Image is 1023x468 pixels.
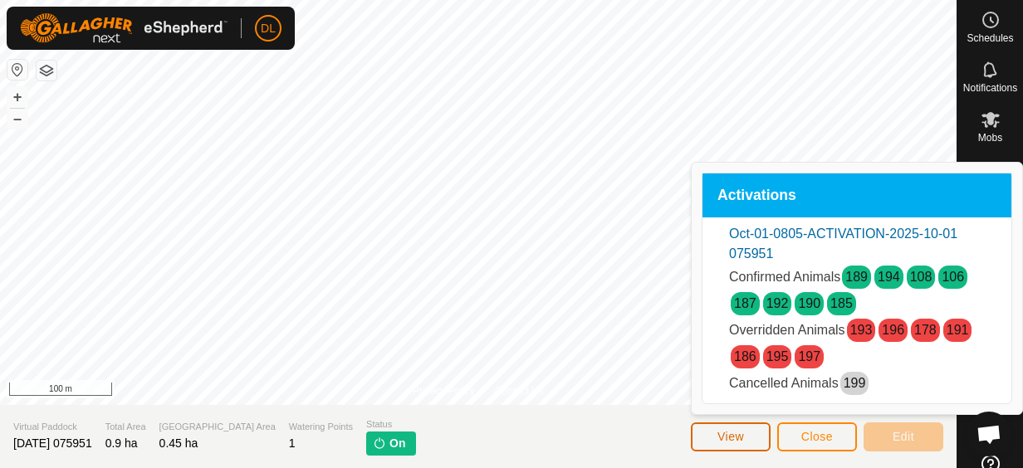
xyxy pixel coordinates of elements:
button: – [7,109,27,129]
a: 178 [914,323,937,337]
a: Oct-01-0805-ACTIVATION-2025-10-01 075951 [729,227,957,261]
span: Notifications [963,83,1017,93]
a: 199 [844,376,866,390]
a: 196 [882,323,904,337]
a: 187 [734,296,756,310]
a: 106 [942,270,964,284]
span: Mobs [978,133,1002,143]
a: 197 [798,349,820,363]
a: 194 [878,270,900,284]
span: Watering Points [289,420,353,434]
button: Edit [864,422,943,451]
span: Edit [893,430,914,443]
div: Open chat [967,412,1011,456]
button: Map Layers [37,61,56,80]
a: 190 [798,296,820,310]
span: Activations [717,188,796,203]
img: Gallagher Logo [20,13,228,43]
span: Heatmap [970,431,1011,441]
span: On [389,435,405,452]
a: 108 [910,270,932,284]
button: View [691,422,771,451]
a: 193 [850,323,873,337]
a: Contact Us [495,383,544,398]
span: DL [261,20,276,37]
span: Schedules [967,33,1013,43]
span: Virtual Paddock [13,420,92,434]
button: Reset Map [7,60,27,80]
span: View [717,430,744,443]
span: Overridden Animals [729,323,845,337]
img: turn-on [373,436,386,450]
span: [DATE] 075951 [13,436,92,450]
span: Status [366,417,415,431]
a: 192 [766,296,789,310]
a: 195 [766,349,789,363]
span: 0.45 ha [159,436,198,450]
span: Close [801,430,833,443]
span: 1 [289,436,296,450]
button: Close [777,422,857,451]
span: Confirmed Animals [729,270,840,284]
a: Privacy Policy [413,383,475,398]
button: + [7,87,27,107]
span: Cancelled Animals [729,376,839,390]
span: [GEOGRAPHIC_DATA] Area [159,420,276,434]
span: Total Area [105,420,146,434]
a: 189 [845,270,868,284]
a: 185 [830,296,853,310]
span: 0.9 ha [105,436,138,450]
a: 186 [734,349,756,363]
a: 191 [947,323,969,337]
